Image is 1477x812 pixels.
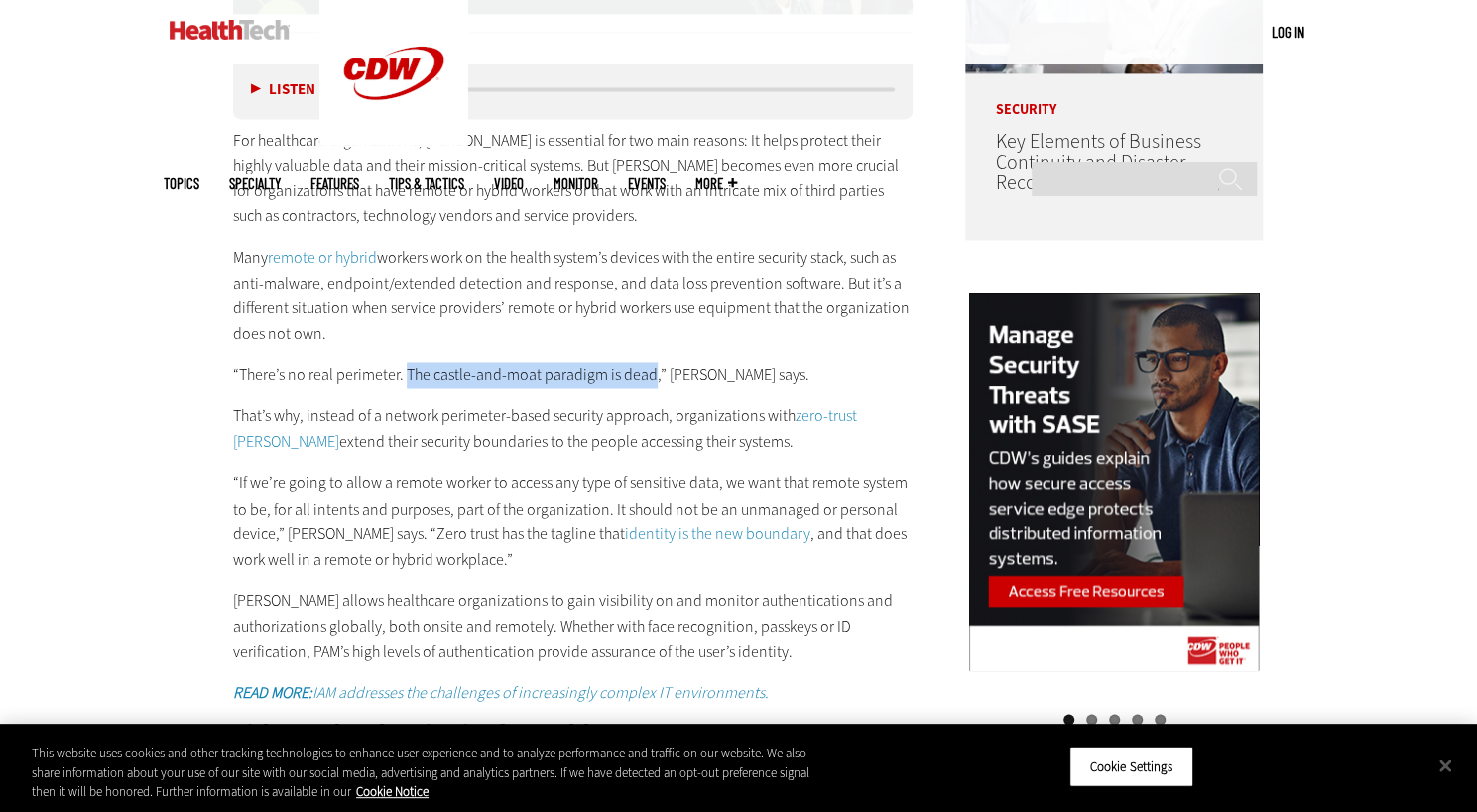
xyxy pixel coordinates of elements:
p: That’s why, instead of a network perimeter-based security approach, organizations with extend the... [233,404,914,454]
img: Home [170,20,290,40]
p: “If we’re going to allow a remote worker to access any type of sensitive data, we want that remot... [233,470,914,571]
a: remote or hybrid [268,247,377,268]
a: READ MORE:IAM addresses the challenges of increasingly complex IT environments. [233,681,769,702]
div: This website uses cookies and other tracking technologies to enhance user experience and to analy... [32,744,812,802]
a: More information about your privacy [356,783,429,800]
strong: READ MORE: [233,681,312,702]
a: Events [628,176,666,191]
a: CDW [319,131,468,152]
a: MonITor [554,176,598,191]
a: 2 [1086,714,1097,725]
img: sase right rail [969,293,1259,673]
div: User menu [1272,22,1304,43]
em: IAM addresses the challenges of increasingly complex IT environments. [233,681,769,702]
p: [PERSON_NAME] allows healthcare organizations to gain visibility on and monitor authentications a... [233,587,914,663]
p: Many workers work on the health system’s devices with the entire security stack, such as anti-mal... [233,245,914,346]
button: Cookie Settings [1069,746,1193,787]
span: Specialty [229,176,281,191]
a: Log in [1272,23,1304,41]
button: Close [1423,744,1467,787]
p: “There’s no real perimeter. The castle-and-moat paradigm is dead,” [PERSON_NAME] says. [233,362,914,388]
a: 5 [1155,714,1166,725]
a: 1 [1063,714,1074,725]
a: Tips & Tactics [389,176,464,191]
a: 3 [1109,714,1120,725]
a: Video [494,176,524,191]
a: identity is the new boundary [625,522,810,543]
span: Topics [164,176,199,191]
a: Features [310,176,359,191]
span: More [695,176,737,191]
h2: Risk-Based Authentication for Healthcare Users [233,721,914,743]
a: 4 [1132,714,1143,725]
a: Key Elements of Business Continuity and Disaster Recovery for Healthcare [995,128,1200,196]
a: zero-trust [PERSON_NAME] [233,406,857,452]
